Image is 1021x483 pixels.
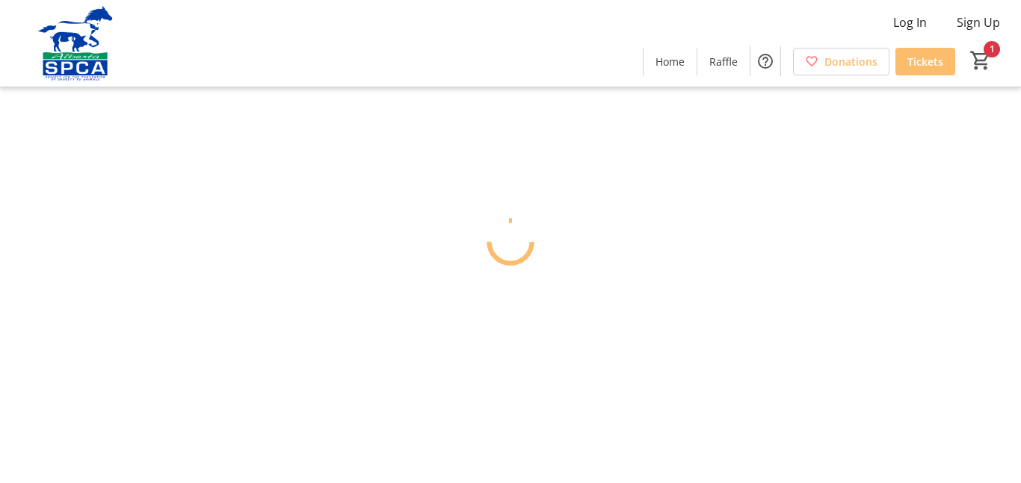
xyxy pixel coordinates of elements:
button: Cart [967,47,994,74]
span: Log In [893,13,927,31]
span: Raffle [709,54,738,69]
span: Tickets [907,54,943,69]
button: Help [750,46,780,76]
span: Donations [824,54,877,69]
button: Log In [881,10,939,34]
span: Home [656,54,685,69]
img: Alberta SPCA's Logo [9,6,142,81]
button: Sign Up [945,10,1012,34]
a: Raffle [697,48,750,75]
span: Sign Up [957,13,1000,31]
a: Donations [793,48,889,75]
a: Tickets [895,48,955,75]
a: Home [644,48,697,75]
